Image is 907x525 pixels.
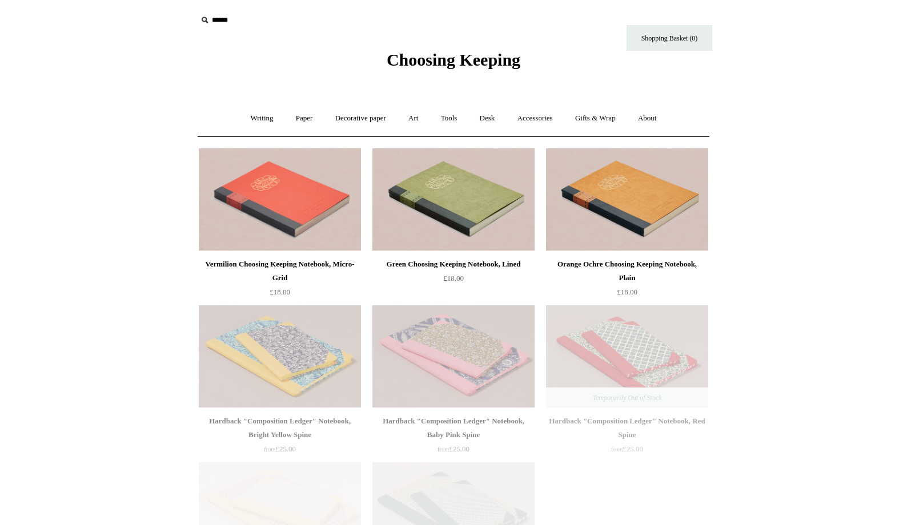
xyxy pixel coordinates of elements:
[202,414,358,442] div: Hardback "Composition Ledger" Notebook, Bright Yellow Spine
[546,305,708,408] a: Hardback "Composition Ledger" Notebook, Red Spine Hardback "Composition Ledger" Notebook, Red Spi...
[264,446,275,453] span: from
[438,445,469,453] span: £25.00
[443,274,464,282] span: £18.00
[398,103,428,134] a: Art
[546,148,708,251] img: Orange Ochre Choosing Keeping Notebook, Plain
[611,445,643,453] span: £25.00
[240,103,284,134] a: Writing
[372,257,535,304] a: Green Choosing Keeping Notebook, Lined £18.00
[372,414,535,461] a: Hardback "Composition Ledger" Notebook, Baby Pink Spine from£25.00
[372,305,535,408] img: Hardback "Composition Ledger" Notebook, Baby Pink Spine
[199,257,361,304] a: Vermilion Choosing Keeping Notebook, Micro-Grid £18.00
[202,257,358,285] div: Vermilion Choosing Keeping Notebook, Micro-Grid
[507,103,563,134] a: Accessories
[375,257,532,271] div: Green Choosing Keeping Notebook, Lined
[431,103,468,134] a: Tools
[565,103,626,134] a: Gifts & Wrap
[611,446,623,453] span: from
[617,288,637,296] span: £18.00
[372,148,535,251] img: Green Choosing Keeping Notebook, Lined
[199,305,361,408] a: Hardback "Composition Ledger" Notebook, Bright Yellow Spine Hardback "Composition Ledger" Noteboo...
[199,414,361,461] a: Hardback "Composition Ledger" Notebook, Bright Yellow Spine from£25.00
[372,148,535,251] a: Green Choosing Keeping Notebook, Lined Green Choosing Keeping Notebook, Lined
[199,305,361,408] img: Hardback "Composition Ledger" Notebook, Bright Yellow Spine
[286,103,323,134] a: Paper
[264,445,296,453] span: £25.00
[549,257,705,285] div: Orange Ochre Choosing Keeping Notebook, Plain
[270,288,290,296] span: £18.00
[372,305,535,408] a: Hardback "Composition Ledger" Notebook, Baby Pink Spine Hardback "Composition Ledger" Notebook, B...
[199,148,361,251] a: Vermilion Choosing Keeping Notebook, Micro-Grid Vermilion Choosing Keeping Notebook, Micro-Grid
[469,103,505,134] a: Desk
[438,446,449,453] span: from
[546,148,708,251] a: Orange Ochre Choosing Keeping Notebook, Plain Orange Ochre Choosing Keeping Notebook, Plain
[549,414,705,442] div: Hardback "Composition Ledger" Notebook, Red Spine
[546,305,708,408] img: Hardback "Composition Ledger" Notebook, Red Spine
[581,387,673,408] span: Temporarily Out of Stock
[387,59,520,67] a: Choosing Keeping
[546,414,708,461] a: Hardback "Composition Ledger" Notebook, Red Spine from£25.00
[325,103,396,134] a: Decorative paper
[628,103,667,134] a: About
[375,414,532,442] div: Hardback "Composition Ledger" Notebook, Baby Pink Spine
[199,148,361,251] img: Vermilion Choosing Keeping Notebook, Micro-Grid
[387,50,520,69] span: Choosing Keeping
[546,257,708,304] a: Orange Ochre Choosing Keeping Notebook, Plain £18.00
[627,25,712,51] a: Shopping Basket (0)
